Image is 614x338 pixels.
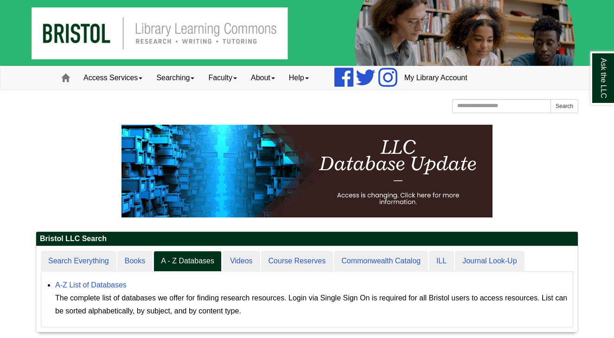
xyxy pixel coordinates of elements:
[55,292,568,318] div: The complete list of databases we offer for finding research resources. Login via Single Sign On ...
[261,251,333,272] a: Course Reserves
[223,251,260,272] a: Videos
[36,232,578,246] h2: Bristol LLC Search
[201,66,244,89] a: Faculty
[397,66,474,89] a: My Library Account
[55,281,127,289] a: A-Z List of Databases
[429,251,454,272] a: ILL
[41,251,116,272] a: Search Everything
[334,251,428,272] a: Commonwealth Catalog
[153,251,222,272] a: A - Z Databases
[122,125,492,217] img: HTML tutorial
[149,66,201,89] a: Searching
[550,99,578,113] button: Search
[77,66,149,89] a: Access Services
[117,251,153,272] a: Books
[244,66,282,89] a: About
[455,251,524,272] a: Journal Look-Up
[282,66,316,89] a: Help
